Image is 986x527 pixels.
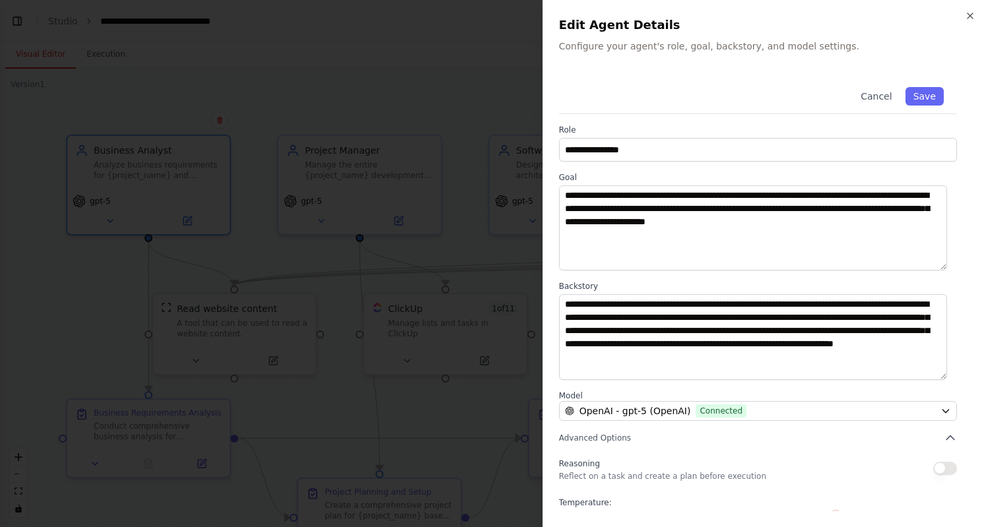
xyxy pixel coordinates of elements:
[559,433,631,443] span: Advanced Options
[559,497,612,508] span: Temperature:
[559,471,766,481] p: Reflect on a task and create a plan before execution
[905,87,944,106] button: Save
[559,401,957,421] button: OpenAI - gpt-5 (OpenAI)Connected
[696,404,746,418] span: Connected
[559,281,957,292] label: Backstory
[853,87,900,106] button: Cancel
[559,172,957,183] label: Goal
[559,431,957,445] button: Advanced Options
[559,390,957,401] label: Model
[559,40,970,53] p: Configure your agent's role, goal, backstory, and model settings.
[579,404,691,418] span: OpenAI - gpt-5 (OpenAI)
[559,125,957,135] label: Role
[559,459,600,468] span: Reasoning
[559,16,970,34] h2: Edit Agent Details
